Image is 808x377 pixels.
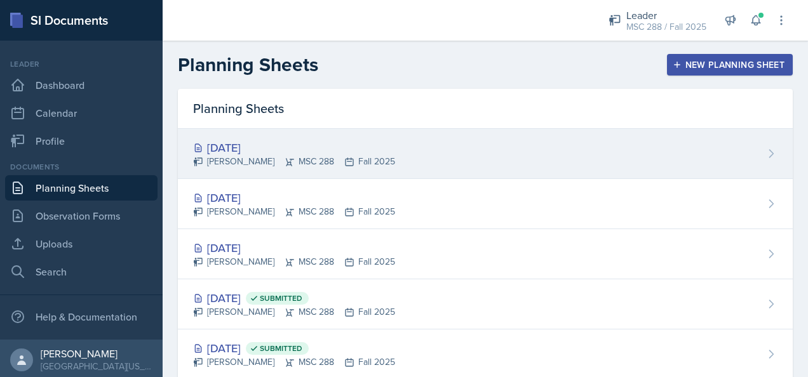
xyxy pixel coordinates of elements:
[193,340,395,357] div: [DATE]
[5,161,158,173] div: Documents
[675,60,784,70] div: New Planning Sheet
[41,347,152,360] div: [PERSON_NAME]
[5,259,158,284] a: Search
[178,53,318,76] h2: Planning Sheets
[178,89,793,129] div: Planning Sheets
[5,72,158,98] a: Dashboard
[5,231,158,256] a: Uploads
[193,255,395,268] div: [PERSON_NAME] MSC 288 Fall 2025
[193,289,395,307] div: [DATE]
[193,305,395,319] div: [PERSON_NAME] MSC 288 Fall 2025
[193,205,395,218] div: [PERSON_NAME] MSC 288 Fall 2025
[193,139,395,156] div: [DATE]
[260,343,302,354] span: Submitted
[178,129,793,179] a: [DATE] [PERSON_NAME]MSC 288Fall 2025
[178,229,793,279] a: [DATE] [PERSON_NAME]MSC 288Fall 2025
[626,8,706,23] div: Leader
[193,239,395,256] div: [DATE]
[178,179,793,229] a: [DATE] [PERSON_NAME]MSC 288Fall 2025
[5,304,158,329] div: Help & Documentation
[178,279,793,329] a: [DATE] Submitted [PERSON_NAME]MSC 288Fall 2025
[5,175,158,201] a: Planning Sheets
[41,360,152,373] div: [GEOGRAPHIC_DATA][US_STATE] in [GEOGRAPHIC_DATA]
[260,293,302,303] span: Submitted
[193,189,395,206] div: [DATE]
[5,100,158,126] a: Calendar
[193,155,395,168] div: [PERSON_NAME] MSC 288 Fall 2025
[5,58,158,70] div: Leader
[667,54,793,76] button: New Planning Sheet
[626,20,706,34] div: MSC 288 / Fall 2025
[5,203,158,228] a: Observation Forms
[5,128,158,154] a: Profile
[193,355,395,369] div: [PERSON_NAME] MSC 288 Fall 2025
